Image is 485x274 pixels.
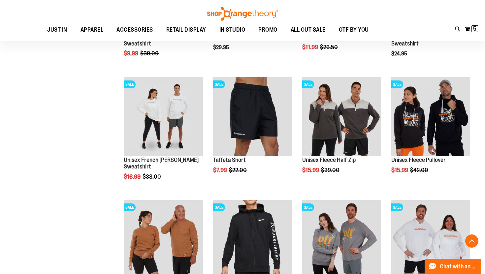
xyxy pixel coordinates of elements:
[391,157,446,163] a: Unisex Fleece Pullover
[166,22,206,37] span: RETAIL DISPLAY
[124,80,136,88] span: SALE
[213,80,225,88] span: SALE
[124,157,199,170] a: Unisex French [PERSON_NAME] Sweatshirt
[302,77,381,156] img: Product image for Unisex Fleece Half Zip
[302,44,319,50] span: $11.99
[124,173,142,180] span: $16.99
[291,22,326,37] span: ALL OUT SALE
[213,157,246,163] a: Taffeta Short
[391,34,447,47] a: Unisex Pride Crewneck Sweatshirt
[321,167,340,173] span: $39.00
[120,74,206,197] div: product
[213,45,230,50] span: $29.95
[388,74,473,190] div: product
[440,263,477,270] span: Chat with an Expert
[299,74,384,190] div: product
[473,25,476,32] span: 5
[391,203,403,211] span: SALE
[219,22,245,37] span: IN STUDIO
[81,22,104,37] span: APPAREL
[124,34,177,47] a: 365 Fleece Crewneck Sweatshirt
[143,173,162,180] span: $38.00
[47,22,67,37] span: JUST IN
[410,167,429,173] span: $42.00
[320,44,339,50] span: $26.50
[140,50,160,57] span: $39.00
[213,77,292,156] img: Product image for Taffeta Short
[124,77,203,157] a: Unisex French Terry Crewneck Sweatshirt primary imageSALE
[116,22,153,37] span: ACCESSORIES
[302,157,356,163] a: Unisex Fleece Half-Zip
[339,22,369,37] span: OTF BY YOU
[391,77,470,156] img: Product image for Unisex Fleece Pullover
[213,203,225,211] span: SALE
[124,50,139,57] span: $9.99
[391,80,403,88] span: SALE
[124,77,203,156] img: Unisex French Terry Crewneck Sweatshirt primary image
[258,22,277,37] span: PROMO
[465,234,478,248] button: Back To Top
[391,77,470,157] a: Product image for Unisex Fleece PulloverSALE
[425,259,481,274] button: Chat with an Expert
[302,77,381,157] a: Product image for Unisex Fleece Half ZipSALE
[210,74,295,190] div: product
[302,167,320,173] span: $15.99
[229,167,248,173] span: $22.00
[206,7,279,21] img: Shop Orangetheory
[391,167,409,173] span: $15.99
[302,80,314,88] span: SALE
[213,167,228,173] span: $7.99
[391,51,408,57] span: $24.95
[213,77,292,157] a: Product image for Taffeta ShortSALE
[124,203,136,211] span: SALE
[302,203,314,211] span: SALE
